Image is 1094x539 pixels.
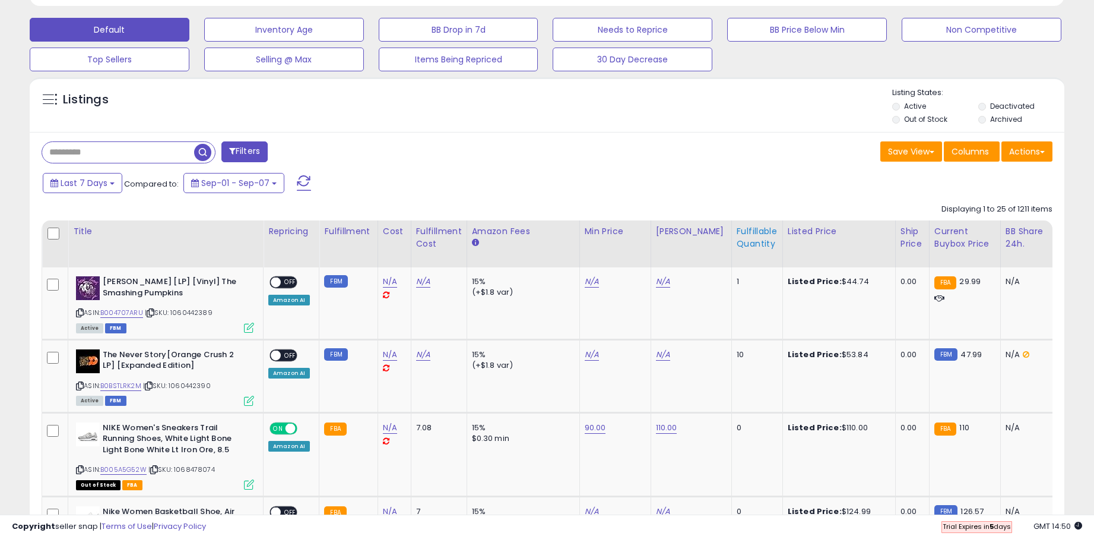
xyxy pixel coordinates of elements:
[201,177,269,189] span: Sep-01 - Sep-07
[1006,276,1045,287] div: N/A
[900,276,920,287] div: 0.00
[959,276,981,287] span: 29.99
[943,522,1011,531] span: Trial Expires in days
[1001,141,1052,162] button: Actions
[934,423,956,436] small: FBA
[43,173,122,193] button: Last 7 Days
[105,323,126,333] span: FBM
[1006,225,1049,250] div: BB Share 24h.
[30,18,189,42] button: Default
[737,349,773,360] div: 10
[472,423,570,433] div: 15%
[900,423,920,433] div: 0.00
[324,423,346,436] small: FBA
[416,276,430,288] a: N/A
[990,522,994,531] b: 5
[296,423,315,433] span: OFF
[952,146,989,157] span: Columns
[76,349,254,405] div: ASIN:
[154,521,206,532] a: Privacy Policy
[656,276,670,288] a: N/A
[941,204,1052,215] div: Displaying 1 to 25 of 1211 items
[904,114,947,124] label: Out of Stock
[788,423,886,433] div: $110.00
[148,465,215,474] span: | SKU: 1068478074
[73,225,258,238] div: Title
[788,422,842,433] b: Listed Price:
[553,18,712,42] button: Needs to Reprice
[143,381,211,390] span: | SKU: 1060442390
[656,422,677,434] a: 110.00
[904,101,926,111] label: Active
[383,349,397,361] a: N/A
[268,441,310,452] div: Amazon AI
[103,349,247,374] b: The Never Story[Orange Crush 2 LP] [Expanded Edition]
[472,225,575,238] div: Amazon Fees
[788,225,890,238] div: Listed Price
[656,225,727,238] div: [PERSON_NAME]
[281,350,300,360] span: OFF
[76,480,121,490] span: All listings that are currently out of stock and unavailable for purchase on Amazon
[959,422,969,433] span: 110
[900,225,924,250] div: Ship Price
[379,48,538,71] button: Items Being Repriced
[76,423,100,446] img: 31j5CwYpJPL._SL40_.jpg
[737,423,773,433] div: 0
[416,423,458,433] div: 7.08
[902,18,1061,42] button: Non Competitive
[122,480,142,490] span: FBA
[268,368,310,379] div: Amazon AI
[416,349,430,361] a: N/A
[100,465,147,475] a: B005A5G52W
[324,275,347,288] small: FBM
[12,521,55,532] strong: Copyright
[788,349,886,360] div: $53.84
[76,396,103,406] span: All listings currently available for purchase on Amazon
[204,18,364,42] button: Inventory Age
[788,276,886,287] div: $44.74
[76,349,100,373] img: 41Q5geqDMUL._SL40_.jpg
[145,308,213,317] span: | SKU: 1060442389
[585,422,606,434] a: 90.00
[76,423,254,488] div: ASIN:
[379,18,538,42] button: BB Drop in 7d
[472,349,570,360] div: 15%
[268,225,314,238] div: Repricing
[30,48,189,71] button: Top Sellers
[76,276,100,300] img: 51uZmaXql1L._SL40_.jpg
[103,276,247,301] b: [PERSON_NAME] [LP] [Vinyl] The Smashing Pumpkins
[472,287,570,298] div: (+$1.8 var)
[383,276,397,288] a: N/A
[281,278,300,288] span: OFF
[788,349,842,360] b: Listed Price:
[944,141,1000,162] button: Columns
[472,276,570,287] div: 15%
[737,276,773,287] div: 1
[960,349,982,360] span: 47.99
[383,422,397,434] a: N/A
[1006,349,1045,360] div: N/A
[892,87,1064,99] p: Listing States:
[63,92,109,108] h5: Listings
[934,225,995,250] div: Current Buybox Price
[76,276,254,332] div: ASIN:
[585,225,646,238] div: Min Price
[61,177,107,189] span: Last 7 Days
[727,18,887,42] button: BB Price Below Min
[221,141,268,162] button: Filters
[737,225,778,250] div: Fulfillable Quantity
[416,225,462,250] div: Fulfillment Cost
[585,276,599,288] a: N/A
[788,276,842,287] b: Listed Price:
[76,323,103,333] span: All listings currently available for purchase on Amazon
[553,48,712,71] button: 30 Day Decrease
[324,348,347,361] small: FBM
[103,423,247,459] b: NIKE Women's Sneakers Trail Running Shoes, White Light Bone Light Bone White Lt Iron Ore, 8.5
[124,178,179,190] span: Compared to:
[880,141,942,162] button: Save View
[656,349,670,361] a: N/A
[472,238,479,248] small: Amazon Fees.
[102,521,152,532] a: Terms of Use
[472,433,570,444] div: $0.30 min
[100,381,141,391] a: B0BSTLRK2M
